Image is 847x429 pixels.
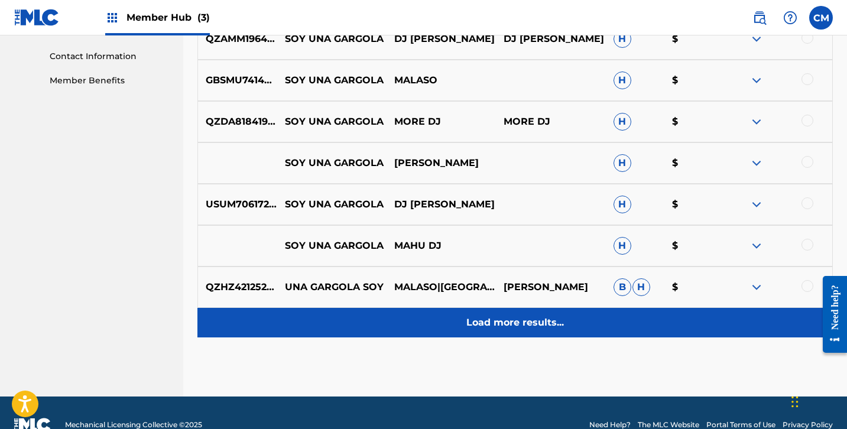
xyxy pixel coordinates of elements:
span: H [614,154,631,172]
img: expand [749,239,764,253]
p: $ [664,156,723,170]
p: SOY UNA GARGOLA [277,115,387,129]
span: B [614,278,631,296]
p: SOY UNA GARGOLA [277,197,387,212]
p: QZHZ42125263 [198,280,277,294]
a: Contact Information [50,50,169,63]
p: DJ [PERSON_NAME] [387,197,496,212]
p: MALASO|[GEOGRAPHIC_DATA] [387,280,496,294]
p: MORE DJ [496,115,605,129]
p: $ [664,280,723,294]
p: Load more results... [466,316,564,330]
img: help [783,11,797,25]
img: search [752,11,767,25]
p: USUM70617224 [198,197,277,212]
img: expand [749,197,764,212]
p: MALASO [387,73,496,87]
div: User Menu [809,6,833,30]
span: H [632,278,650,296]
p: MAHU DJ [387,239,496,253]
span: H [614,113,631,131]
p: $ [664,73,723,87]
p: [PERSON_NAME] [496,280,605,294]
p: DJ [PERSON_NAME] [387,32,496,46]
img: expand [749,156,764,170]
p: SOY UNA GARGOLA [277,239,387,253]
img: Top Rightsholders [105,11,119,25]
img: MLC Logo [14,9,60,26]
p: SOY UNA GARGOLA [277,73,387,87]
p: $ [664,239,723,253]
img: expand [749,280,764,294]
span: Member Hub [126,11,210,24]
span: (3) [197,12,210,23]
span: H [614,30,631,48]
p: $ [664,32,723,46]
p: QZAMM1964848 [198,32,277,46]
iframe: Resource Center [814,266,847,362]
p: SOY UNA GARGOLA [277,156,387,170]
p: GBSMU7414511 [198,73,277,87]
img: expand [749,115,764,129]
p: QZDA81841922 [198,115,277,129]
a: Public Search [748,6,771,30]
a: Member Benefits [50,74,169,87]
img: expand [749,73,764,87]
p: MORE DJ [387,115,496,129]
div: Drag [791,384,799,420]
span: H [614,196,631,213]
span: H [614,71,631,89]
div: Help [778,6,802,30]
p: UNA GARGOLA SOY [277,280,387,294]
p: [PERSON_NAME] [387,156,496,170]
p: DJ [PERSON_NAME] [496,32,605,46]
p: $ [664,197,723,212]
span: H [614,237,631,255]
iframe: Chat Widget [788,372,847,429]
img: expand [749,32,764,46]
p: SOY UNA GARGOLA [277,32,387,46]
p: $ [664,115,723,129]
